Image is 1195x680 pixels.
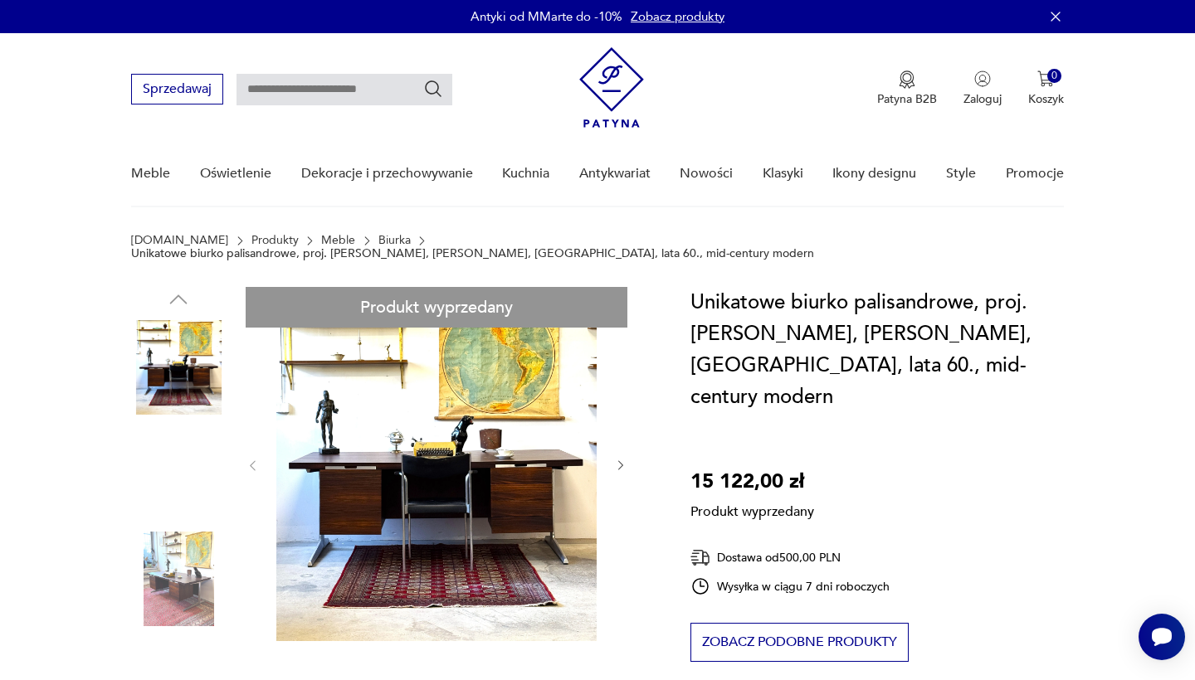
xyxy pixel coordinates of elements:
[690,466,814,498] p: 15 122,00 zł
[378,234,411,247] a: Biurka
[877,91,937,107] p: Patyna B2B
[690,287,1063,413] h1: Unikatowe biurko palisandrowe, proj. [PERSON_NAME], [PERSON_NAME], [GEOGRAPHIC_DATA], lata 60., m...
[690,623,909,662] button: Zobacz podobne produkty
[690,547,890,568] div: Dostawa od 500,00 PLN
[200,142,271,206] a: Oświetlenie
[899,70,915,89] img: Ikona medalu
[1006,142,1064,206] a: Promocje
[131,142,170,206] a: Meble
[680,142,733,206] a: Nowości
[1047,69,1061,83] div: 0
[690,547,710,568] img: Ikona dostawy
[131,85,223,96] a: Sprzedawaj
[1139,614,1185,660] iframe: Smartsupp widget button
[321,234,355,247] a: Meble
[877,70,937,107] a: Ikona medaluPatyna B2B
[946,142,976,206] a: Style
[690,498,814,521] p: Produkt wyprzedany
[131,234,228,247] a: [DOMAIN_NAME]
[690,576,890,596] div: Wysyłka w ciągu 7 dni roboczych
[763,142,803,206] a: Klasyki
[1028,70,1064,107] button: 0Koszyk
[131,247,814,260] p: Unikatowe biurko palisandrowe, proj. [PERSON_NAME], [PERSON_NAME], [GEOGRAPHIC_DATA], lata 60., m...
[579,142,651,206] a: Antykwariat
[631,8,724,25] a: Zobacz produkty
[832,142,916,206] a: Ikony designu
[963,70,1002,107] button: Zaloguj
[131,74,223,104] button: Sprzedawaj
[251,234,299,247] a: Produkty
[502,142,549,206] a: Kuchnia
[1037,70,1054,87] img: Ikona koszyka
[974,70,991,87] img: Ikonka użytkownika
[877,70,937,107] button: Patyna B2B
[471,8,622,25] p: Antyki od MMarte do -10%
[1028,91,1064,107] p: Koszyk
[963,91,1002,107] p: Zaloguj
[423,79,443,99] button: Szukaj
[301,142,473,206] a: Dekoracje i przechowywanie
[579,47,644,128] img: Patyna - sklep z meblami i dekoracjami vintage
